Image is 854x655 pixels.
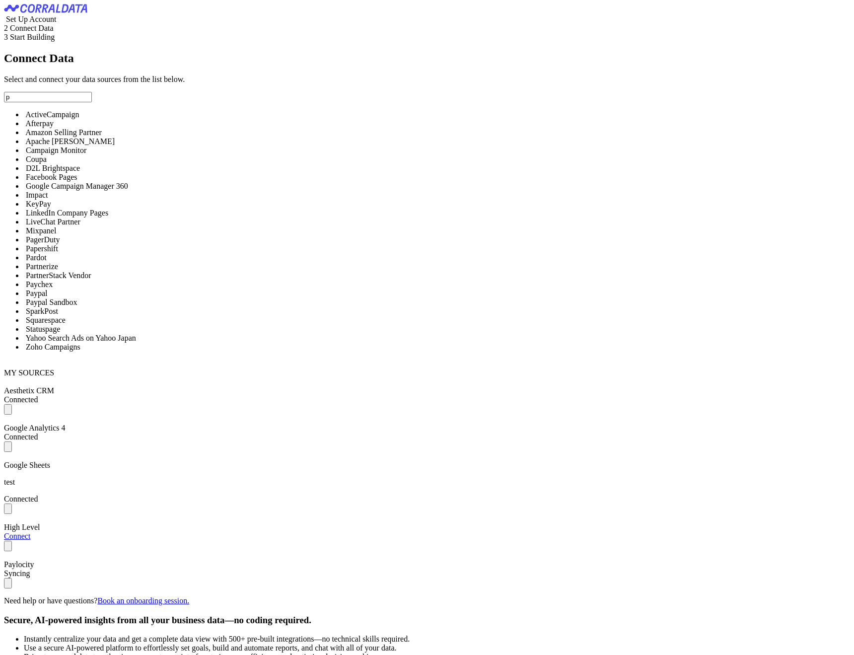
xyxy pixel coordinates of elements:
[4,92,92,102] input: Search and add other data sources
[4,395,38,404] span: Connected
[4,33,8,41] span: 3
[4,560,850,569] div: Paylocity
[26,325,60,333] span: Statuspage
[26,182,128,190] span: Google Campaign Manager 360
[4,569,30,578] span: Syncing
[4,478,850,487] p: test
[25,128,102,137] span: Amazon Selling Partner
[4,386,850,395] div: Aesthetix CRM
[25,137,115,146] span: Apache [PERSON_NAME]
[26,173,77,181] span: Facebook Pages
[26,280,53,289] span: Paychex
[26,253,47,262] span: Pardot
[4,532,30,540] a: Connect
[4,596,850,605] p: Need help or have questions?
[4,368,850,377] div: MY SOURCES
[26,316,66,324] span: Squarespace
[26,146,86,154] span: Campaign Monitor
[26,218,80,226] span: LiveChat Partner
[26,289,48,297] span: Paypal
[4,52,850,65] h2: Connect Data
[4,495,38,503] span: Connected
[26,235,60,244] span: PagerDuty
[25,334,136,342] span: Yahoo Search Ads on Yahoo Japan
[10,24,54,32] span: Connect Data
[10,33,55,41] span: Start Building
[26,262,58,271] span: Partnerize
[24,635,850,644] li: Instantly centralize your data and get a complete data view with 500+ pre-built integrations—no t...
[4,523,850,532] div: High Level
[26,200,51,208] span: KeyPay
[26,191,48,199] span: Impact
[26,271,91,280] span: PartnerStack Vendor
[26,226,56,235] span: Mixpanel
[97,596,189,605] a: Book an onboarding session.
[25,110,79,119] span: ActiveCampaign
[4,75,850,84] p: Select and connect your data sources from the list below.
[26,209,108,217] span: LinkedIn Company Pages
[26,244,58,253] span: Papershift
[4,433,38,441] span: Connected
[6,15,56,23] span: Set Up Account
[26,343,80,351] span: Zoho Campaigns
[4,424,850,433] div: Google Analytics 4
[4,461,850,487] div: Google Sheets
[26,307,58,315] span: SparkPost
[26,155,47,163] span: Coupa
[4,615,850,626] h3: Secure, AI-powered insights from all your business data—no coding required.
[4,24,8,32] span: 2
[25,119,54,128] span: Afterpay
[26,298,77,306] span: Paypal Sandbox
[26,164,80,172] span: D2L Brightspace
[24,644,850,653] li: Use a secure AI-powered platform to effortlessly set goals, build and automate reports, and chat ...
